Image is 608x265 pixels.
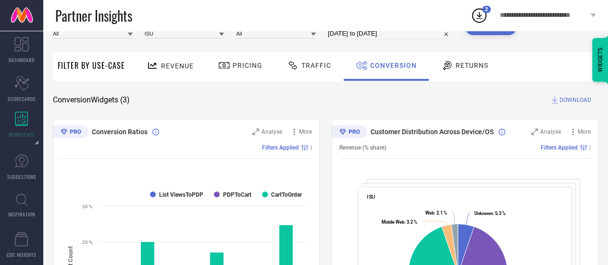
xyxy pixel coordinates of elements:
[541,144,578,151] span: Filters Applied
[53,95,130,105] span: Conversion Widgets ( 3 )
[382,219,404,225] tspan: Mobile Web
[301,62,331,69] span: Traffic
[92,128,148,136] span: Conversion Ratios
[339,144,386,151] span: Revenue (% share)
[474,211,493,216] tspan: Unknown
[589,144,591,151] span: |
[471,7,488,24] div: Open download list
[58,60,125,71] span: Filter By Use-Case
[9,131,35,138] span: WORKSPACE
[299,128,312,135] span: More
[559,95,591,105] span: DOWNLOAD
[540,128,561,135] span: Analyse
[262,144,299,151] span: Filters Applied
[370,62,417,69] span: Conversion
[161,62,194,70] span: Revenue
[9,56,35,63] span: DASHBOARD
[425,210,434,215] tspan: Web
[456,62,488,69] span: Returns
[367,193,375,200] span: ISU
[328,28,453,39] input: Select time period
[53,126,88,140] div: Premium
[382,219,417,225] text: : 3.2 %
[82,240,92,245] text: 20 %
[310,144,312,151] span: |
[271,191,302,198] text: CartToOrder
[425,210,447,215] text: : 2.1 %
[261,128,282,135] span: Analyse
[55,6,132,25] span: Partner Insights
[159,191,203,198] text: List ViewsToPDP
[332,126,367,140] div: Premium
[578,128,591,135] span: More
[7,251,37,258] span: CDC INSIGHTS
[82,204,92,209] text: 30 %
[233,62,262,69] span: Pricing
[474,211,506,216] text: : 5.3 %
[252,128,259,135] svg: Zoom
[8,95,36,102] span: SCORECARDS
[371,128,494,136] span: Customer Distribution Across Device/OS
[531,128,538,135] svg: Zoom
[485,6,488,13] span: 2
[7,173,37,180] span: SUGGESTIONS
[223,191,251,198] text: PDPToCart
[8,211,35,218] span: INSPIRATION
